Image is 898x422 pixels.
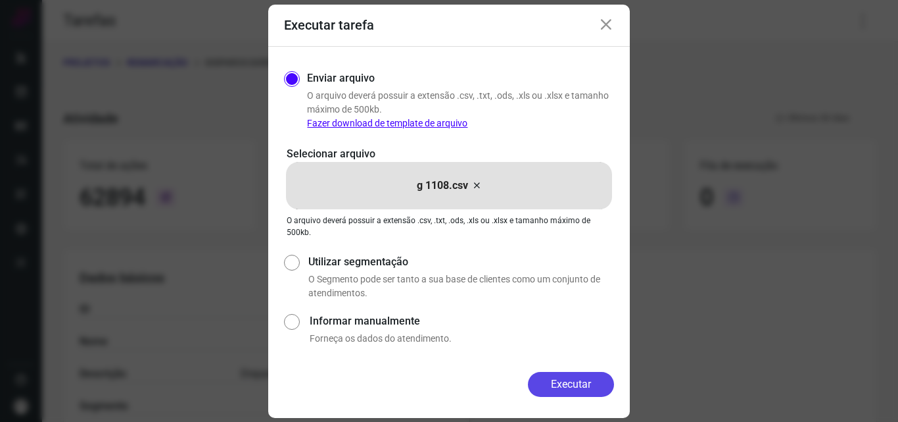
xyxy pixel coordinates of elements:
h3: Executar tarefa [284,17,374,33]
label: Utilizar segmentação [308,254,614,270]
p: O arquivo deverá possuir a extensão .csv, .txt, .ods, .xls ou .xlsx e tamanho máximo de 500kb. [287,215,611,238]
p: O Segmento pode ser tanto a sua base de clientes como um conjunto de atendimentos. [308,273,614,300]
p: g 1108.csv [417,178,468,194]
p: Selecionar arquivo [287,146,611,162]
a: Fazer download de template de arquivo [307,118,467,128]
label: Informar manualmente [310,313,614,329]
p: Forneça os dados do atendimento. [310,332,614,346]
label: Enviar arquivo [307,70,375,86]
button: Executar [528,372,614,397]
p: O arquivo deverá possuir a extensão .csv, .txt, .ods, .xls ou .xlsx e tamanho máximo de 500kb. [307,89,614,130]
